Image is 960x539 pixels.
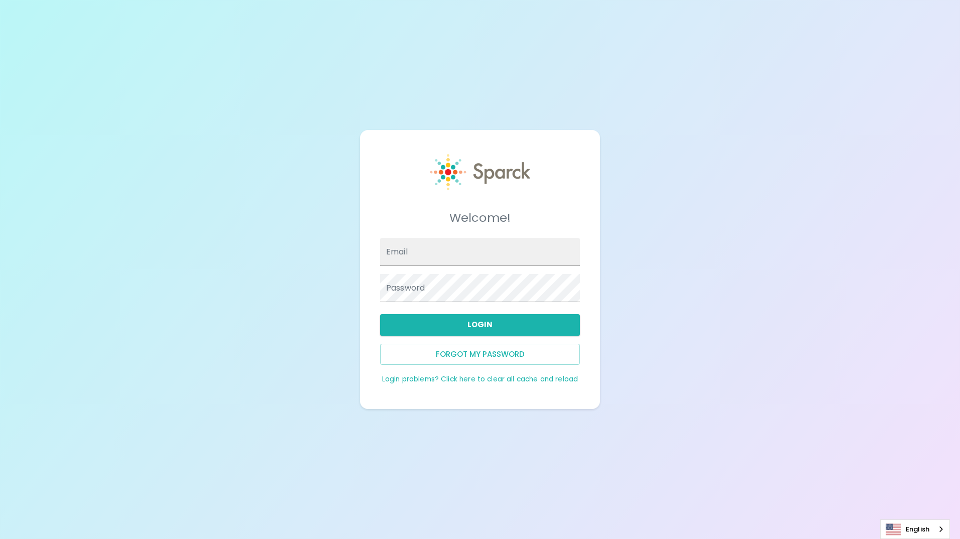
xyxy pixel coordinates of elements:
[881,520,949,538] a: English
[880,519,950,539] div: Language
[880,519,950,539] aside: Language selected: English
[380,314,580,335] button: Login
[380,344,580,365] button: Forgot my password
[430,154,530,190] img: Sparck logo
[380,210,580,226] h5: Welcome!
[382,374,578,384] a: Login problems? Click here to clear all cache and reload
